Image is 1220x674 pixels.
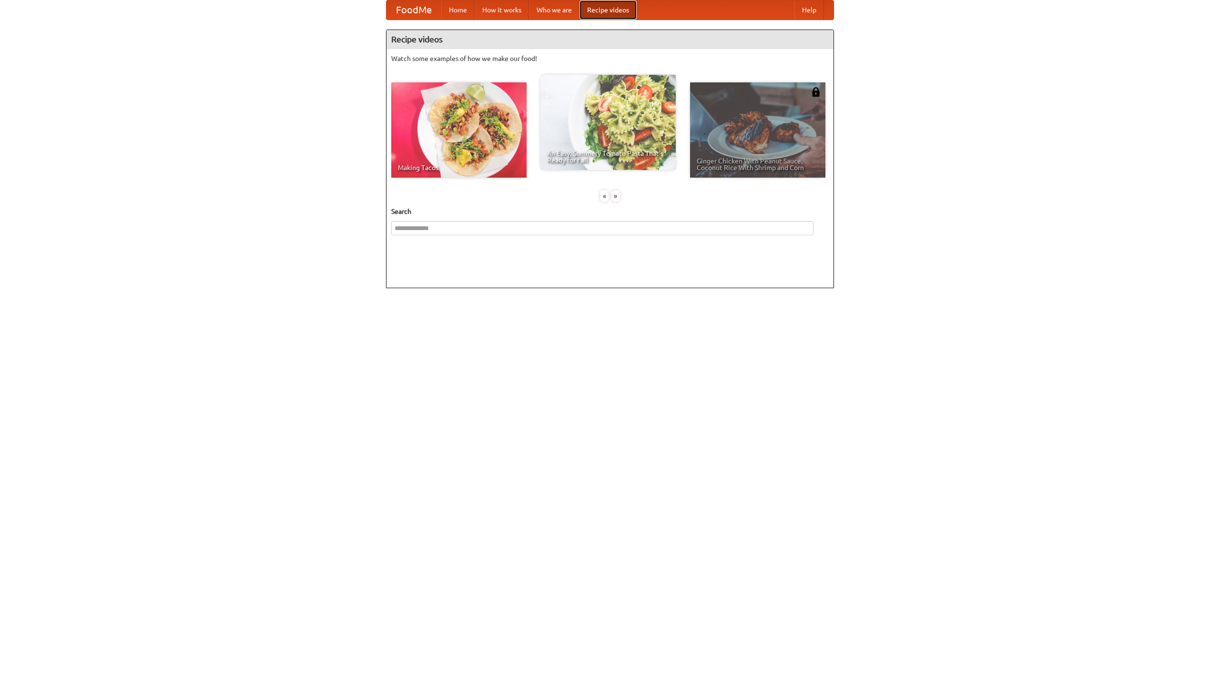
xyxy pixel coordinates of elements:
a: Making Tacos [391,82,527,178]
a: How it works [475,0,529,20]
a: Who we are [529,0,579,20]
a: An Easy, Summery Tomato Pasta That's Ready for Fall [540,75,676,170]
a: Home [441,0,475,20]
div: » [611,190,620,202]
h4: Recipe videos [386,30,834,49]
a: Recipe videos [579,0,637,20]
p: Watch some examples of how we make our food! [391,54,829,63]
span: Making Tacos [398,164,520,171]
a: FoodMe [386,0,441,20]
div: « [600,190,609,202]
span: An Easy, Summery Tomato Pasta That's Ready for Fall [547,150,669,163]
h5: Search [391,207,829,216]
img: 483408.png [811,87,821,97]
a: Help [794,0,824,20]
